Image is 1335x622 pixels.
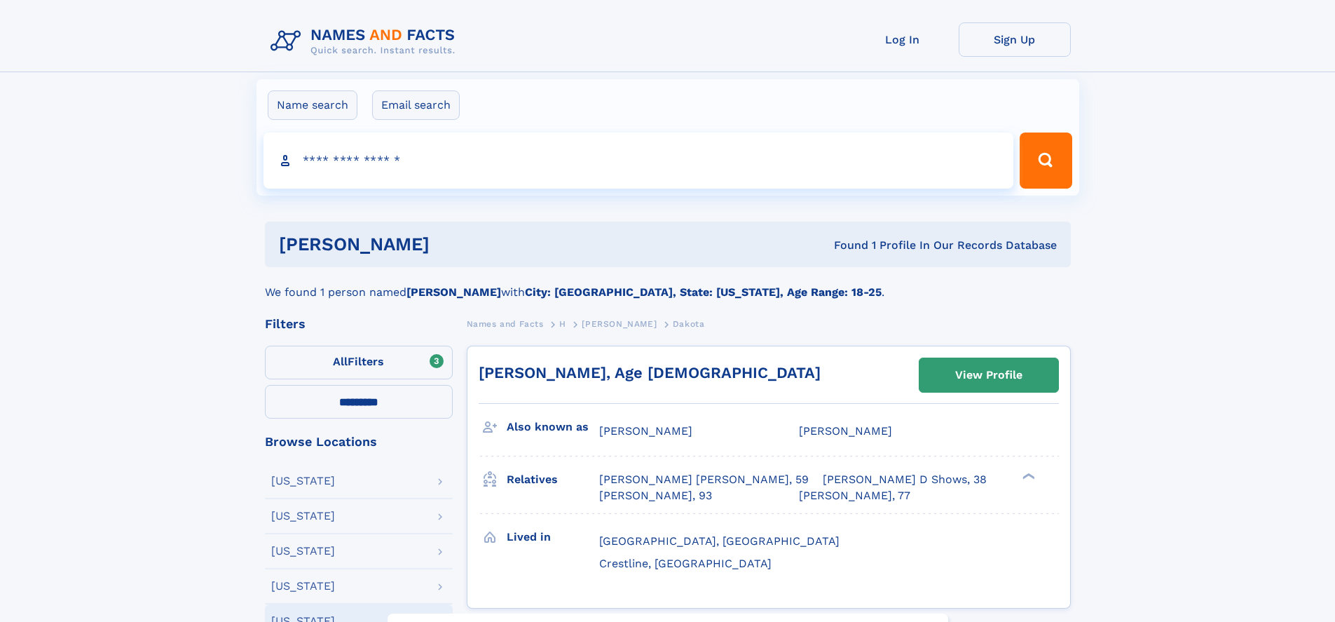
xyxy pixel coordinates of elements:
[279,236,632,253] h1: [PERSON_NAME]
[599,488,712,503] a: [PERSON_NAME], 93
[599,557,772,570] span: Crestline, [GEOGRAPHIC_DATA]
[271,546,335,557] div: [US_STATE]
[799,424,892,438] span: [PERSON_NAME]
[507,415,599,439] h3: Also known as
[265,435,453,448] div: Browse Locations
[333,355,348,368] span: All
[525,285,882,299] b: City: [GEOGRAPHIC_DATA], State: [US_STATE], Age Range: 18-25
[959,22,1071,57] a: Sign Up
[847,22,959,57] a: Log In
[263,133,1014,189] input: search input
[559,319,566,329] span: H
[265,22,467,60] img: Logo Names and Facts
[268,90,357,120] label: Name search
[582,319,657,329] span: [PERSON_NAME]
[631,238,1057,253] div: Found 1 Profile In Our Records Database
[582,315,657,332] a: [PERSON_NAME]
[467,315,544,332] a: Names and Facts
[265,267,1071,301] div: We found 1 person named with .
[799,488,910,503] a: [PERSON_NAME], 77
[955,359,1022,391] div: View Profile
[507,525,599,549] h3: Lived in
[1019,472,1036,481] div: ❯
[1020,133,1072,189] button: Search Button
[271,581,335,592] div: [US_STATE]
[406,285,501,299] b: [PERSON_NAME]
[265,318,453,330] div: Filters
[271,475,335,487] div: [US_STATE]
[919,358,1058,392] a: View Profile
[559,315,566,332] a: H
[823,472,987,487] a: [PERSON_NAME] D Shows, 38
[479,364,821,381] a: [PERSON_NAME], Age [DEMOGRAPHIC_DATA]
[673,319,705,329] span: Dakota
[271,511,335,522] div: [US_STATE]
[599,472,809,487] a: [PERSON_NAME] [PERSON_NAME], 59
[265,346,453,379] label: Filters
[372,90,460,120] label: Email search
[507,468,599,492] h3: Relatives
[599,534,840,548] span: [GEOGRAPHIC_DATA], [GEOGRAPHIC_DATA]
[599,424,692,438] span: [PERSON_NAME]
